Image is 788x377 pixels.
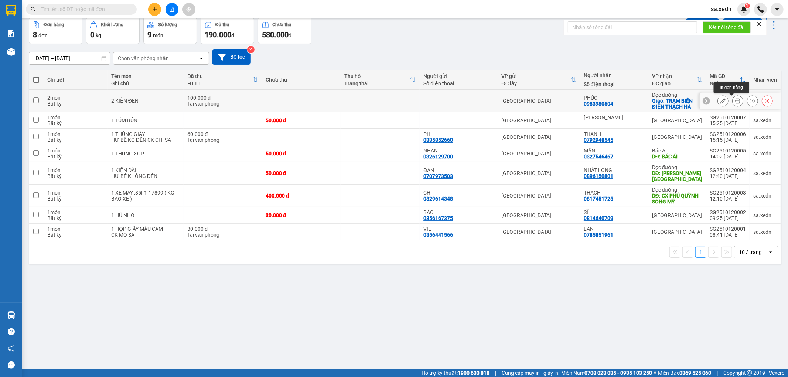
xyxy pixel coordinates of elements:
[747,370,752,376] span: copyright
[111,117,180,123] div: 1 TÚM BÚN
[8,345,15,352] span: notification
[584,209,645,215] div: SĨ
[753,77,777,83] div: Nhân viên
[187,80,252,86] div: HTTT
[652,92,702,98] div: Dọc đường
[502,117,576,123] div: [GEOGRAPHIC_DATA]
[423,131,494,137] div: PHI
[266,170,337,176] div: 50.000 đ
[423,215,453,221] div: 0356167375
[423,190,494,196] div: CHI
[47,215,104,221] div: Bất kỳ
[652,117,702,123] div: [GEOGRAPHIC_DATA]
[710,167,746,173] div: SG2510120004
[584,81,645,87] div: Số điện thoại
[652,80,696,86] div: ĐC giao
[714,82,749,93] div: In đơn hàng
[423,196,453,202] div: 0829614348
[186,7,191,12] span: aim
[498,70,580,90] th: Toggle SortBy
[8,361,15,369] span: message
[7,30,15,37] img: solution-icon
[710,120,746,126] div: 15:25 [DATE]
[47,190,104,196] div: 1 món
[584,137,613,143] div: 0792948545
[584,72,645,78] div: Người nhận
[495,369,496,377] span: |
[710,114,746,120] div: SG2510120007
[753,170,777,176] div: sa.xedn
[584,215,613,221] div: 0814640709
[710,209,746,215] div: SG2510120002
[710,73,740,79] div: Mã GD
[198,55,204,61] svg: open
[9,48,33,82] b: Xe Đăng Nhân
[584,101,613,107] div: 0983980504
[652,134,702,140] div: [GEOGRAPHIC_DATA]
[710,148,746,154] div: SG2510120005
[158,22,177,27] div: Số lượng
[757,21,762,27] span: close
[266,117,337,123] div: 50.000 đ
[652,193,702,205] div: DĐ: CX PHÚ QUỲNH SONG MỸ
[111,98,180,104] div: 2 KIỆN ĐEN
[568,21,697,33] input: Nhập số tổng đài
[502,151,576,157] div: [GEOGRAPHIC_DATA]
[679,370,711,376] strong: 0369 525 060
[584,114,645,120] div: LÝ VY
[561,369,652,377] span: Miền Nam
[703,21,751,33] button: Kết nối tổng đài
[38,32,48,38] span: đơn
[47,120,104,126] div: Bất kỳ
[695,247,706,258] button: 1
[8,328,15,335] span: question-circle
[652,148,702,154] div: Bác Ái
[705,4,737,14] span: sa.xedn
[187,73,252,79] div: Đã thu
[187,226,258,232] div: 30.000 đ
[709,23,745,31] span: Kết nối tổng đài
[47,114,104,120] div: 1 món
[584,95,645,101] div: PHÚC
[247,46,255,53] sup: 2
[584,232,613,238] div: 0785851961
[753,151,777,157] div: sa.xedn
[652,154,702,160] div: DĐ: BÁC ÁI
[111,80,180,86] div: Ghi chú
[266,193,337,199] div: 400.000 đ
[47,173,104,179] div: Bất kỳ
[741,6,747,13] img: icon-new-feature
[47,226,104,232] div: 1 món
[201,17,254,44] button: Đã thu190.000đ
[152,7,157,12] span: plus
[753,212,777,218] div: sa.xedn
[231,32,234,38] span: đ
[153,32,163,38] span: món
[266,77,337,83] div: Chưa thu
[29,17,82,44] button: Đơn hàng8đơn
[187,232,258,238] div: Tại văn phòng
[111,232,180,238] div: CK MO SA
[584,190,645,196] div: THẠCH
[753,134,777,140] div: sa.xedn
[502,369,559,377] span: Cung cấp máy in - giấy in:
[47,77,104,83] div: Chi tiết
[111,226,180,232] div: 1 HỘP GIẤY MÀU CAM
[187,101,258,107] div: Tại văn phòng
[62,28,102,34] b: [DOMAIN_NAME]
[80,9,98,27] img: logo.jpg
[101,22,123,27] div: Khối lượng
[422,369,489,377] span: Hỗ trợ kỹ thuật:
[710,154,746,160] div: 14:02 [DATE]
[584,131,645,137] div: THANH
[757,6,764,13] img: phone-icon
[7,311,15,319] img: warehouse-icon
[47,167,104,173] div: 1 món
[584,154,613,160] div: 0327546467
[652,229,702,235] div: [GEOGRAPHIC_DATA]
[169,7,174,12] span: file-add
[47,232,104,238] div: Bất kỳ
[41,5,128,13] input: Tìm tên, số ĐT hoặc mã đơn
[33,30,37,39] span: 8
[111,190,180,202] div: 1 XE MÁY ;85F1-17899 ( KG BAO XE )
